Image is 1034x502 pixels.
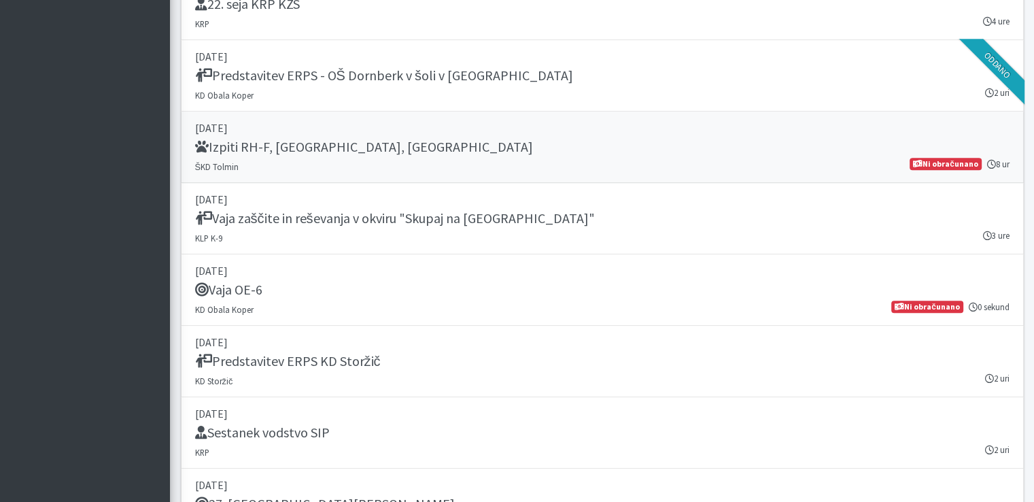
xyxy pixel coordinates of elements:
small: 4 ure [983,15,1010,28]
a: [DATE] Izpiti RH-F, [GEOGRAPHIC_DATA], [GEOGRAPHIC_DATA] ŠKD Tolmin 8 ur Ni obračunano [181,112,1024,183]
span: Ni obračunano [891,301,963,313]
span: Ni obračunano [910,158,981,170]
small: 3 ure [983,229,1010,242]
p: [DATE] [195,48,1010,65]
a: [DATE] Predstavitev ERPS - OŠ Dornberk v šoli v [GEOGRAPHIC_DATA] KD Obala Koper 2 uri Oddano [181,40,1024,112]
p: [DATE] [195,191,1010,207]
small: 8 ur [987,158,1010,171]
p: [DATE] [195,120,1010,136]
p: [DATE] [195,477,1010,493]
p: [DATE] [195,263,1010,279]
a: [DATE] Vaja zaščite in reševanja v okviru "Skupaj na [GEOGRAPHIC_DATA]" KLP K-9 3 ure [181,183,1024,254]
h5: Vaja OE-6 [195,282,262,298]
small: KD Obala Koper [195,304,254,315]
a: [DATE] Vaja OE-6 KD Obala Koper 0 sekund Ni obračunano [181,254,1024,326]
small: 2 uri [985,372,1010,385]
h5: Predstavitev ERPS - OŠ Dornberk v šoli v [GEOGRAPHIC_DATA] [195,67,573,84]
h5: Predstavitev ERPS KD Storžič [195,353,381,369]
h5: Izpiti RH-F, [GEOGRAPHIC_DATA], [GEOGRAPHIC_DATA] [195,139,533,155]
p: [DATE] [195,334,1010,350]
small: KLP K-9 [195,233,222,244]
h5: Vaja zaščite in reševanja v okviru "Skupaj na [GEOGRAPHIC_DATA]" [195,210,595,227]
small: 2 uri [985,444,1010,456]
small: ŠKD Tolmin [195,161,239,172]
small: 0 sekund [969,301,1010,314]
small: KD Obala Koper [195,90,254,101]
h5: Sestanek vodstvo SIP [195,424,330,441]
a: [DATE] Sestanek vodstvo SIP KRP 2 uri [181,397,1024,469]
a: [DATE] Predstavitev ERPS KD Storžič KD Storžič 2 uri [181,326,1024,397]
p: [DATE] [195,405,1010,422]
small: KRP [195,18,209,29]
small: KRP [195,447,209,458]
small: KD Storžič [195,375,233,386]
